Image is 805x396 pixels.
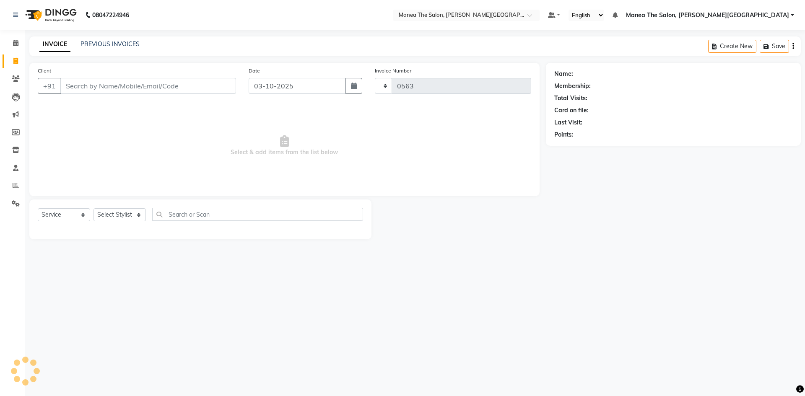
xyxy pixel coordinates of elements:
[60,78,236,94] input: Search by Name/Mobile/Email/Code
[760,40,789,53] button: Save
[21,3,79,27] img: logo
[249,67,260,75] label: Date
[38,104,531,188] span: Select & add items from the list below
[80,40,140,48] a: PREVIOUS INVOICES
[152,208,363,221] input: Search or Scan
[554,70,573,78] div: Name:
[375,67,411,75] label: Invoice Number
[38,67,51,75] label: Client
[626,11,789,20] span: Manea The Salon, [PERSON_NAME][GEOGRAPHIC_DATA]
[554,118,582,127] div: Last Visit:
[554,106,589,115] div: Card on file:
[38,78,61,94] button: +91
[554,94,587,103] div: Total Visits:
[708,40,756,53] button: Create New
[554,82,591,91] div: Membership:
[92,3,129,27] b: 08047224946
[39,37,70,52] a: INVOICE
[554,130,573,139] div: Points:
